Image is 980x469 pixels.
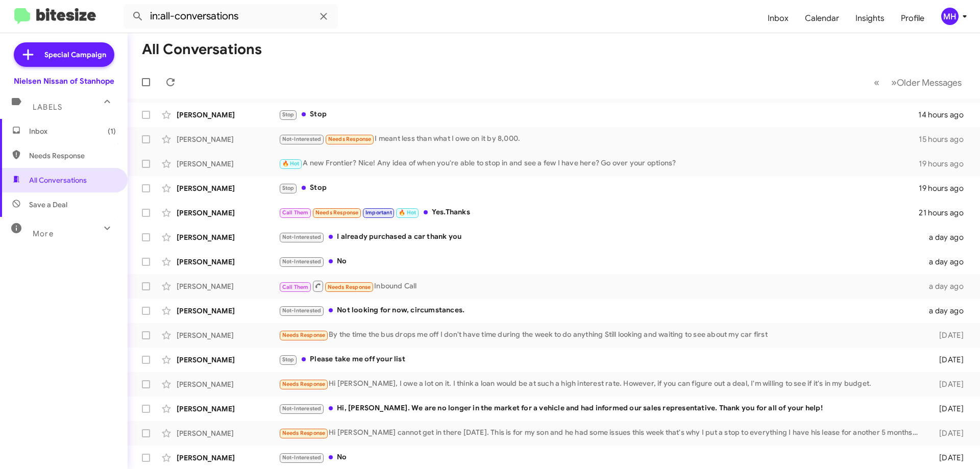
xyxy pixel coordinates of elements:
[279,354,923,365] div: Please take me off your list
[923,306,972,316] div: a day ago
[282,356,295,363] span: Stop
[923,330,972,340] div: [DATE]
[177,208,279,218] div: [PERSON_NAME]
[279,182,919,194] div: Stop
[847,4,893,33] a: Insights
[108,126,116,136] span: (1)
[941,8,959,25] div: MH
[282,160,300,167] span: 🔥 Hot
[282,185,295,191] span: Stop
[279,378,923,390] div: Hi [PERSON_NAME], I owe a lot on it. I think a loan would be at such a high interest rate. Howeve...
[923,232,972,242] div: a day ago
[759,4,797,33] a: Inbox
[14,76,114,86] div: Nielsen Nissan of Stanhope
[923,428,972,438] div: [DATE]
[891,76,897,89] span: »
[279,452,923,463] div: No
[33,229,54,238] span: More
[874,76,879,89] span: «
[919,183,972,193] div: 19 hours ago
[279,133,919,145] div: I meant less than what I owe on it by 8,000.
[328,284,371,290] span: Needs Response
[923,404,972,414] div: [DATE]
[893,4,933,33] a: Profile
[282,430,326,436] span: Needs Response
[279,158,919,169] div: A new Frontier? Nice! Any idea of when you're able to stop in and see a few I have here? Go over ...
[282,405,322,412] span: Not-Interested
[177,257,279,267] div: [PERSON_NAME]
[29,200,67,210] span: Save a Deal
[279,427,923,439] div: Hi [PERSON_NAME] cannot get in there [DATE]. This is for my son and he had some issues this week ...
[177,134,279,144] div: [PERSON_NAME]
[177,183,279,193] div: [PERSON_NAME]
[177,159,279,169] div: [PERSON_NAME]
[177,428,279,438] div: [PERSON_NAME]
[315,209,359,216] span: Needs Response
[282,258,322,265] span: Not-Interested
[177,110,279,120] div: [PERSON_NAME]
[282,234,322,240] span: Not-Interested
[282,454,322,461] span: Not-Interested
[177,281,279,291] div: [PERSON_NAME]
[328,136,372,142] span: Needs Response
[177,330,279,340] div: [PERSON_NAME]
[282,284,309,290] span: Call Them
[177,306,279,316] div: [PERSON_NAME]
[177,232,279,242] div: [PERSON_NAME]
[14,42,114,67] a: Special Campaign
[868,72,886,93] button: Previous
[885,72,968,93] button: Next
[918,110,972,120] div: 14 hours ago
[399,209,416,216] span: 🔥 Hot
[923,355,972,365] div: [DATE]
[282,332,326,338] span: Needs Response
[124,4,338,29] input: Search
[177,379,279,389] div: [PERSON_NAME]
[282,111,295,118] span: Stop
[33,103,62,112] span: Labels
[177,453,279,463] div: [PERSON_NAME]
[279,280,923,292] div: Inbound Call
[282,136,322,142] span: Not-Interested
[923,257,972,267] div: a day ago
[279,207,919,218] div: Yes.Thanks
[919,134,972,144] div: 15 hours ago
[282,381,326,387] span: Needs Response
[897,77,962,88] span: Older Messages
[868,72,968,93] nav: Page navigation example
[29,126,116,136] span: Inbox
[923,379,972,389] div: [DATE]
[29,175,87,185] span: All Conversations
[797,4,847,33] a: Calendar
[282,209,309,216] span: Call Them
[282,307,322,314] span: Not-Interested
[177,355,279,365] div: [PERSON_NAME]
[44,50,106,60] span: Special Campaign
[279,329,923,341] div: By the time the bus drops me off I don't have time during the week to do anything Still looking a...
[279,256,923,267] div: No
[933,8,969,25] button: MH
[279,109,918,120] div: Stop
[279,231,923,243] div: I already purchased a car thank you
[365,209,392,216] span: Important
[279,305,923,316] div: Not looking for now, circumstances.
[919,159,972,169] div: 19 hours ago
[923,281,972,291] div: a day ago
[29,151,116,161] span: Needs Response
[923,453,972,463] div: [DATE]
[142,41,262,58] h1: All Conversations
[919,208,972,218] div: 21 hours ago
[279,403,923,414] div: Hi, [PERSON_NAME]. We are no longer in the market for a vehicle and had informed our sales repres...
[177,404,279,414] div: [PERSON_NAME]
